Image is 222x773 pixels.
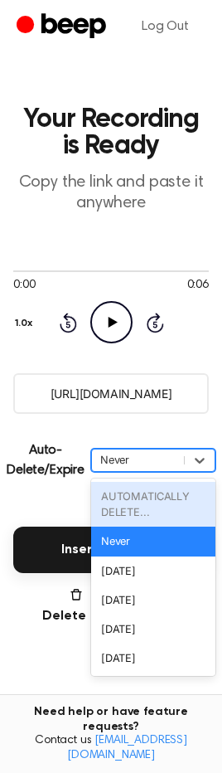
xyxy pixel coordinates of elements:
a: [EMAIL_ADDRESS][DOMAIN_NAME] [67,735,187,761]
div: AUTOMATICALLY DELETE... [91,482,215,527]
a: Beep [17,11,110,43]
div: Never [100,452,176,468]
a: Log Out [125,7,205,46]
div: [DATE] [91,644,215,673]
div: [DATE] [91,557,215,586]
p: Auto-Delete/Expire [7,440,84,480]
button: 1.0x [13,309,39,338]
button: Delete [33,586,86,626]
span: 0:06 [187,277,209,294]
p: Copy the link and paste it anywhere [13,173,209,214]
div: [DATE] [91,615,215,644]
button: Insert into Docs [13,527,209,573]
span: Contact us [10,734,212,763]
span: 0:00 [13,277,35,294]
div: Never [91,527,215,556]
div: [DATE] [91,586,215,615]
h1: Your Recording is Ready [13,106,209,159]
